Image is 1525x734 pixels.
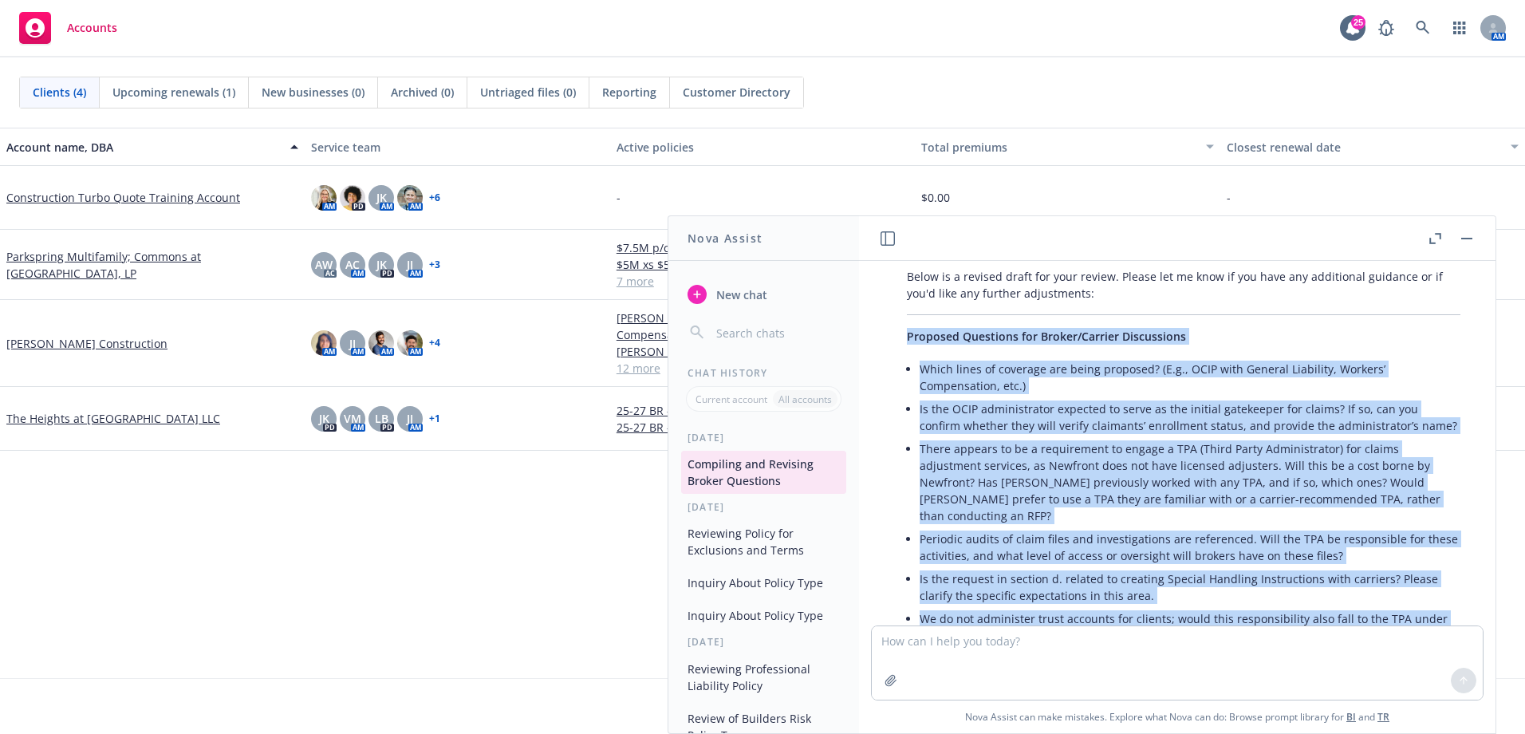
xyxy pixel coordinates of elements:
[681,451,846,494] button: Compiling and Revising Broker Questions
[6,248,298,282] a: Parkspring Multifamily; Commons at [GEOGRAPHIC_DATA], LP
[6,335,167,352] a: [PERSON_NAME] Construction
[683,84,790,101] span: Customer Directory
[696,393,767,406] p: Current account
[617,256,908,273] a: $5M xs $5M xs Primary
[617,402,908,419] a: 25-27 BR - (1st 50%)
[688,230,762,247] h1: Nova Assist
[920,357,1460,397] li: Which lines of coverage are being proposed? (E.g., OCIP with General Liability, Workers’ Compensa...
[778,393,832,406] p: All accounts
[965,700,1389,733] span: Nova Assist can make mistakes. Explore what Nova can do: Browse prompt library for and
[920,437,1460,527] li: There appears to be a requirement to engage a TPA (Third Party Administrator) for claims adjustme...
[345,256,360,273] span: AC
[13,6,124,50] a: Accounts
[610,128,915,166] button: Active policies
[429,338,440,348] a: + 4
[617,343,908,360] a: [PERSON_NAME] Construction - Commercial Property
[429,414,440,424] a: + 1
[920,607,1460,647] li: We do not administer trust accounts for clients; would this responsibility also fall to the TPA u...
[668,431,859,444] div: [DATE]
[311,330,337,356] img: photo
[907,329,1186,344] span: Proposed Questions for Broker/Carrier Discussions
[1370,12,1402,44] a: Report a Bug
[681,656,846,699] button: Reviewing Professional Liability Policy
[668,635,859,649] div: [DATE]
[681,602,846,629] button: Inquiry About Policy Type
[668,366,859,380] div: Chat History
[617,310,908,343] a: [PERSON_NAME] Construction - Workers' Compensation
[397,330,423,356] img: photo
[305,128,609,166] button: Service team
[33,84,86,101] span: Clients (4)
[315,256,333,273] span: AW
[376,256,387,273] span: JK
[617,419,908,436] a: 25-27 BR - (2nd 50%)
[349,335,356,352] span: JJ
[375,410,388,427] span: LB
[429,193,440,203] a: + 6
[397,185,423,211] img: photo
[617,273,908,290] a: 7 more
[921,189,950,206] span: $0.00
[602,84,656,101] span: Reporting
[480,84,576,101] span: Untriaged files (0)
[1377,710,1389,724] a: TR
[617,360,908,377] a: 12 more
[617,139,908,156] div: Active policies
[344,410,361,427] span: VM
[376,189,387,206] span: JK
[681,280,846,309] button: New chat
[915,128,1220,166] button: Total premiums
[920,397,1460,437] li: Is the OCIP administrator expected to serve as the initial gatekeeper for claims? If so, can you ...
[921,139,1196,156] div: Total premiums
[1220,128,1525,166] button: Closest renewal date
[6,410,220,427] a: The Heights at [GEOGRAPHIC_DATA] LLC
[1227,189,1231,206] span: -
[319,410,329,427] span: JK
[1407,12,1439,44] a: Search
[713,322,840,344] input: Search chats
[920,567,1460,607] li: Is the request in section d. related to creating Special Handling Instructions with carriers? Ple...
[67,22,117,34] span: Accounts
[6,189,240,206] a: Construction Turbo Quote Training Account
[668,500,859,514] div: [DATE]
[391,84,454,101] span: Archived (0)
[112,84,235,101] span: Upcoming renewals (1)
[340,185,365,211] img: photo
[681,570,846,596] button: Inquiry About Policy Type
[368,330,394,356] img: photo
[407,410,413,427] span: JJ
[407,256,413,273] span: JJ
[311,185,337,211] img: photo
[617,239,908,256] a: $7.5M p/o $15M x 10m x P
[1346,710,1356,724] a: BI
[262,84,365,101] span: New businesses (0)
[713,286,767,303] span: New chat
[311,139,603,156] div: Service team
[1351,15,1365,30] div: 25
[907,268,1460,302] p: Below is a revised draft for your review. Please let me know if you have any additional guidance ...
[6,139,281,156] div: Account name, DBA
[1444,12,1476,44] a: Switch app
[681,520,846,563] button: Reviewing Policy for Exclusions and Terms
[1227,139,1501,156] div: Closest renewal date
[920,527,1460,567] li: Periodic audits of claim files and investigations are referenced. Will the TPA be responsible for...
[429,260,440,270] a: + 3
[617,189,621,206] span: -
